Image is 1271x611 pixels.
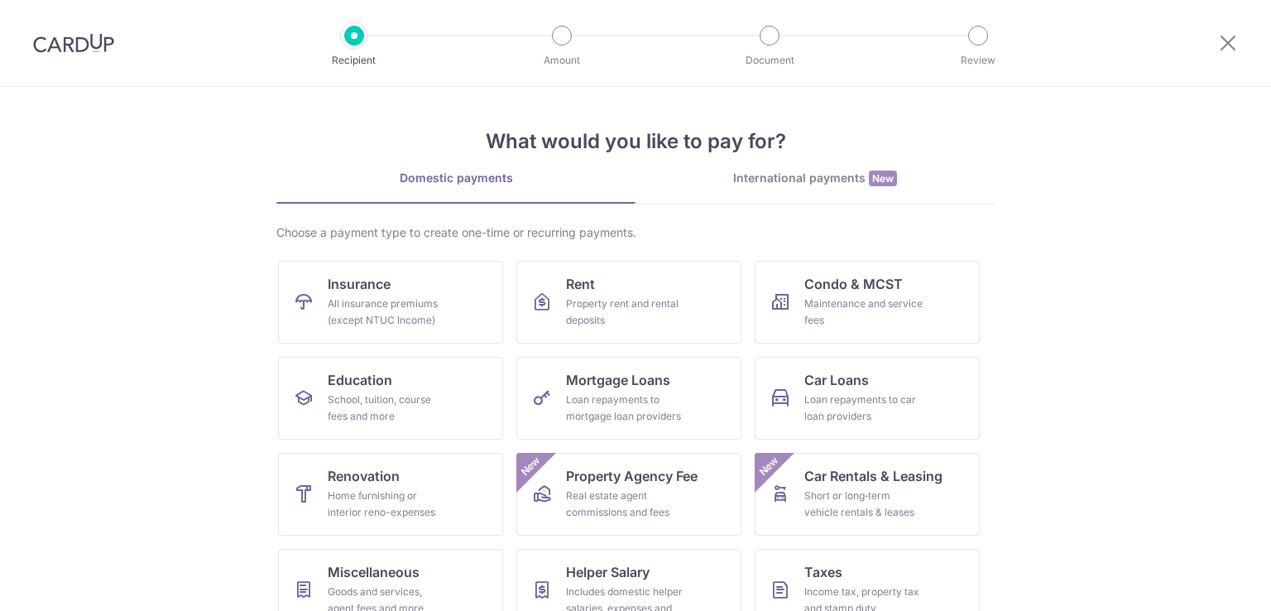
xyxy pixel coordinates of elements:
[804,392,923,425] div: Loan repayments to car loan providers
[755,453,980,536] a: Car Rentals & LeasingShort or long‑term vehicle rentals & leasesNew
[566,370,670,390] span: Mortgage Loans
[517,453,544,480] span: New
[755,453,783,480] span: New
[755,261,980,344] a: Condo & MCSTMaintenance and service fees
[328,296,447,329] div: All insurance premiums (except NTUC Income)
[328,488,447,521] div: Home furnishing or interior reno-expenses
[278,357,503,440] a: EducationSchool, tuition, course fees and more
[917,52,1039,69] p: Review
[328,562,420,582] span: Miscellaneous
[278,453,503,536] a: RenovationHome furnishing or interior reno-expenses
[328,370,392,390] span: Education
[293,52,415,69] p: Recipient
[516,453,741,536] a: Property Agency FeeReal estate agent commissions and feesNew
[276,127,995,156] h4: What would you like to pay for?
[328,466,400,486] span: Renovation
[276,170,635,186] div: Domestic payments
[501,52,623,69] p: Amount
[635,170,995,187] div: International payments
[33,33,114,53] img: CardUp
[566,562,650,582] span: Helper Salary
[516,261,741,344] a: RentProperty rent and rental deposits
[804,466,942,486] span: Car Rentals & Leasing
[755,357,980,440] a: Car LoansLoan repayments to car loan providers
[328,274,391,294] span: Insurance
[1165,561,1254,603] iframe: Opens a widget where you can find more information
[566,392,685,425] div: Loan repayments to mortgage loan providers
[516,357,741,440] a: Mortgage LoansLoan repayments to mortgage loan providers
[804,370,869,390] span: Car Loans
[278,261,503,344] a: InsuranceAll insurance premiums (except NTUC Income)
[566,488,685,521] div: Real estate agent commissions and fees
[869,171,897,186] span: New
[276,224,995,241] div: Choose a payment type to create one-time or recurring payments.
[566,466,698,486] span: Property Agency Fee
[804,296,923,329] div: Maintenance and service fees
[804,274,903,294] span: Condo & MCST
[804,488,923,521] div: Short or long‑term vehicle rentals & leases
[566,274,595,294] span: Rent
[328,392,447,425] div: School, tuition, course fees and more
[566,296,685,329] div: Property rent and rental deposits
[708,52,831,69] p: Document
[804,562,842,582] span: Taxes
